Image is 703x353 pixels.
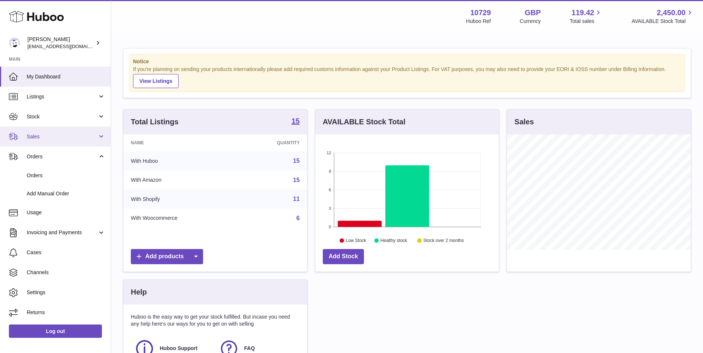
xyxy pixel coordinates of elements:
[160,345,198,352] span: Huboo Support
[27,73,105,80] span: My Dashboard
[329,225,331,229] text: 0
[329,169,331,174] text: 9
[123,189,238,209] td: With Shopify
[123,209,238,228] td: With Woocommerce
[27,113,97,120] span: Stock
[470,8,491,18] strong: 10729
[27,209,105,216] span: Usage
[570,18,603,25] span: Total sales
[380,238,407,243] text: Healthy stock
[514,117,534,127] h3: Sales
[27,309,105,316] span: Returns
[27,269,105,276] span: Channels
[27,36,94,50] div: [PERSON_NAME]
[525,8,541,18] strong: GBP
[133,58,681,65] strong: Notice
[131,117,179,127] h3: Total Listings
[293,196,300,202] a: 11
[27,190,105,197] span: Add Manual Order
[27,153,97,160] span: Orders
[323,117,405,127] h3: AVAILABLE Stock Total
[466,18,491,25] div: Huboo Ref
[9,37,20,48] img: internalAdmin-10729@internal.huboo.com
[520,18,541,25] div: Currency
[131,313,300,327] p: Huboo is the easy way to get your stock fulfilled. But incase you need any help here's our ways f...
[293,177,300,183] a: 15
[27,43,109,49] span: [EMAIL_ADDRESS][DOMAIN_NAME]
[133,66,681,88] div: If you're planning on sending your products internationally please add required customs informati...
[133,74,179,88] a: View Listings
[123,134,238,151] th: Name
[631,8,694,25] a: 2,450.00 AVAILABLE Stock Total
[9,325,102,338] a: Log out
[296,215,300,221] a: 6
[27,172,105,179] span: Orders
[329,188,331,192] text: 6
[123,171,238,190] td: With Amazon
[631,18,694,25] span: AVAILABLE Stock Total
[131,287,147,297] h3: Help
[570,8,603,25] a: 119.42 Total sales
[571,8,594,18] span: 119.42
[238,134,307,151] th: Quantity
[27,93,97,100] span: Listings
[326,151,331,155] text: 12
[291,117,299,125] strong: 15
[323,249,364,264] a: Add Stock
[657,8,686,18] span: 2,450.00
[329,206,331,211] text: 3
[27,229,97,236] span: Invoicing and Payments
[291,117,299,126] a: 15
[293,158,300,164] a: 15
[346,238,367,243] text: Low Stock
[27,133,97,140] span: Sales
[244,345,255,352] span: FAQ
[131,249,203,264] a: Add products
[27,289,105,296] span: Settings
[123,151,238,171] td: With Huboo
[423,238,464,243] text: Stock over 2 months
[27,249,105,256] span: Cases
